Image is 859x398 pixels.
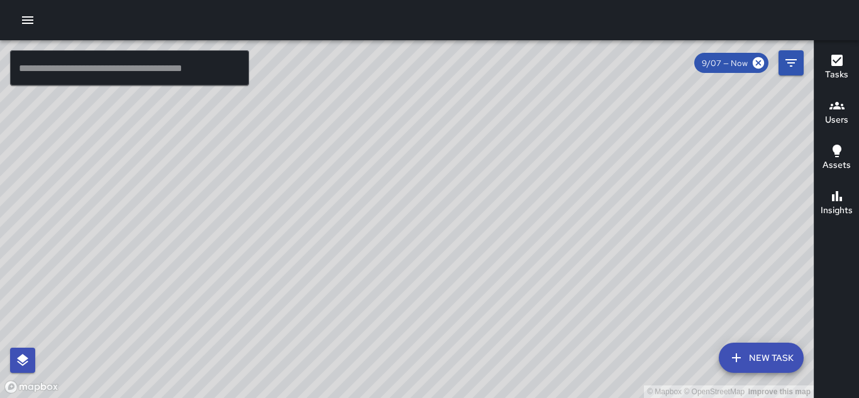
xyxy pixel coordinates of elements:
[779,50,804,75] button: Filters
[825,68,848,82] h6: Tasks
[814,45,859,91] button: Tasks
[823,158,851,172] h6: Assets
[825,113,848,127] h6: Users
[694,53,768,73] div: 9/07 — Now
[814,181,859,226] button: Insights
[814,136,859,181] button: Assets
[814,91,859,136] button: Users
[719,343,804,373] button: New Task
[694,58,755,69] span: 9/07 — Now
[821,204,853,218] h6: Insights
